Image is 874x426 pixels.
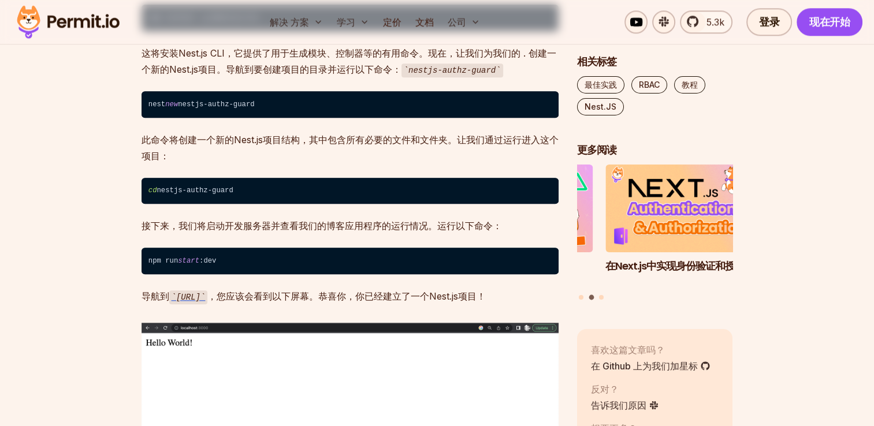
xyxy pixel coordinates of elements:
[169,290,208,302] a: [URL]
[591,399,659,413] a: 告诉我们原因
[401,63,503,77] code: nestjs-authz-guard
[605,259,761,274] h3: 在Next.js中实现身份验证和授权
[674,77,705,94] a: 教程
[448,15,466,29] font: 公司
[605,165,761,253] img: 在Next.js中实现身份验证和授权
[577,77,624,94] a: 最佳实践
[270,15,309,29] font: 解决 方案
[577,55,733,70] h2: 相关标签
[797,8,862,36] a: 现在开始
[332,10,374,33] button: 学习
[746,8,792,36] a: 登录
[631,77,667,94] a: RBAC
[680,10,732,33] a: 5.3k
[437,165,593,288] li: 第 1 个，共 3 个
[591,383,659,397] p: 反对？
[148,186,157,195] span: cd
[411,10,438,33] a: 文档
[591,343,711,357] p: 喜欢这篇文章吗？
[577,144,733,158] h2: 更多阅读
[577,99,624,116] a: Nest.JS
[577,165,733,302] div: 职位
[437,259,593,274] h3: 在Nuxt.js中实现多租户 RBAC
[605,165,761,288] li: 第 2 页，共 3 页
[169,290,208,304] code: [URL]
[605,165,761,288] a: 在Next.js中实现身份验证和授权在Next.js中实现身份验证和授权
[178,257,199,265] span: start
[378,10,406,33] a: 定价
[142,288,559,305] p: 导航到 ，您应该会看到以下屏幕。恭喜你，你已经建立了一个Nest.js项目！
[591,360,711,373] a: 在 Github 上为我们加星标
[443,10,485,33] button: 公司
[142,218,559,234] p: 接下来，我们将启动开发服务器并查看我们的博客应用程序的运行情况。运行以下命令：
[142,132,559,164] p: 此命令将创建一个新的Nest.js项目结构，其中包含所有必要的文件和文件夹。让我们通过运行进入这个项目：
[142,91,559,118] code: nest nestjs-authz-guard
[589,295,594,300] button: 转到幻灯片 2
[579,296,583,300] button: 转到幻灯片 1
[265,10,328,33] button: 解决 方案
[337,15,355,29] font: 学习
[142,248,559,274] code: npm run :dev
[142,47,556,75] font: 这将安装Nest.js CLI，它提供了用于生成模块、控制器等的有用命令。现在，让我们为我们的 . 创建一个新的Nest.js项目。导航到要创建项目的目录并运行以下命令：
[599,296,604,300] button: 转到幻灯片 3
[165,100,178,109] span: new
[142,178,559,204] code: nestjs-authz-guard
[700,15,724,29] span: 5.3k
[12,2,125,42] img: 许可证标志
